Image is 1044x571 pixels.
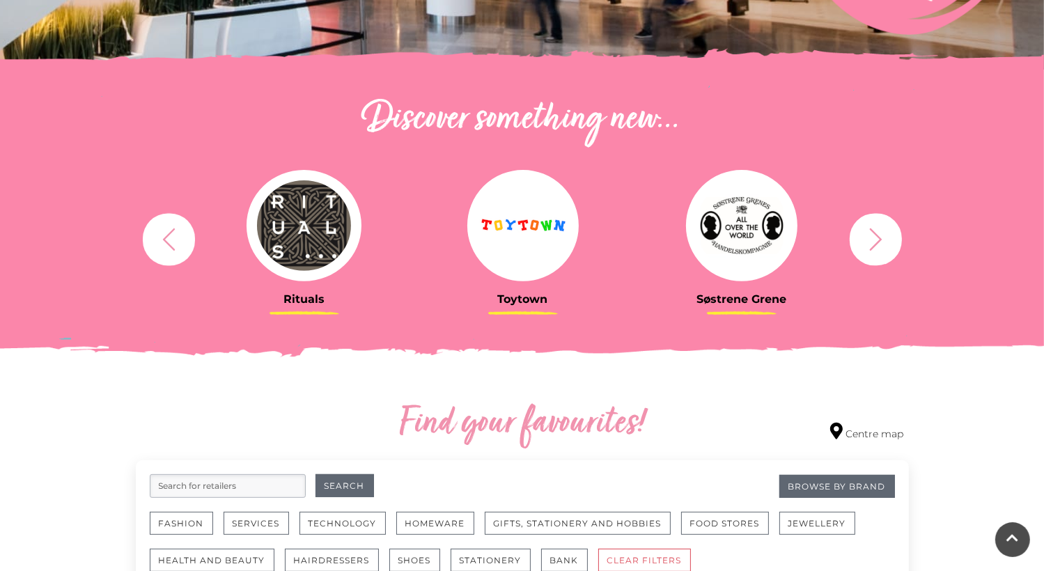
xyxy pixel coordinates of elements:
h2: Discover something new... [136,97,909,142]
button: Technology [299,512,386,535]
a: Services [224,512,299,549]
a: Gifts, Stationery and Hobbies [485,512,681,549]
h3: Toytown [424,292,622,306]
a: Browse By Brand [779,475,895,498]
h3: Søstrene Grene [643,292,841,306]
a: Centre map [830,423,903,441]
button: Services [224,512,289,535]
a: Jewellery [779,512,866,549]
button: Food Stores [681,512,769,535]
button: Search [315,474,374,497]
h3: Rituals [205,292,403,306]
a: Fashion [150,512,224,549]
h2: Find your favourites! [268,402,777,446]
button: Fashion [150,512,213,535]
button: Gifts, Stationery and Hobbies [485,512,671,535]
button: Jewellery [779,512,855,535]
a: Food Stores [681,512,779,549]
a: Rituals [205,170,403,306]
a: Toytown [424,170,622,306]
a: Homeware [396,512,485,549]
button: Homeware [396,512,474,535]
a: Søstrene Grene [643,170,841,306]
a: Technology [299,512,396,549]
input: Search for retailers [150,474,306,498]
